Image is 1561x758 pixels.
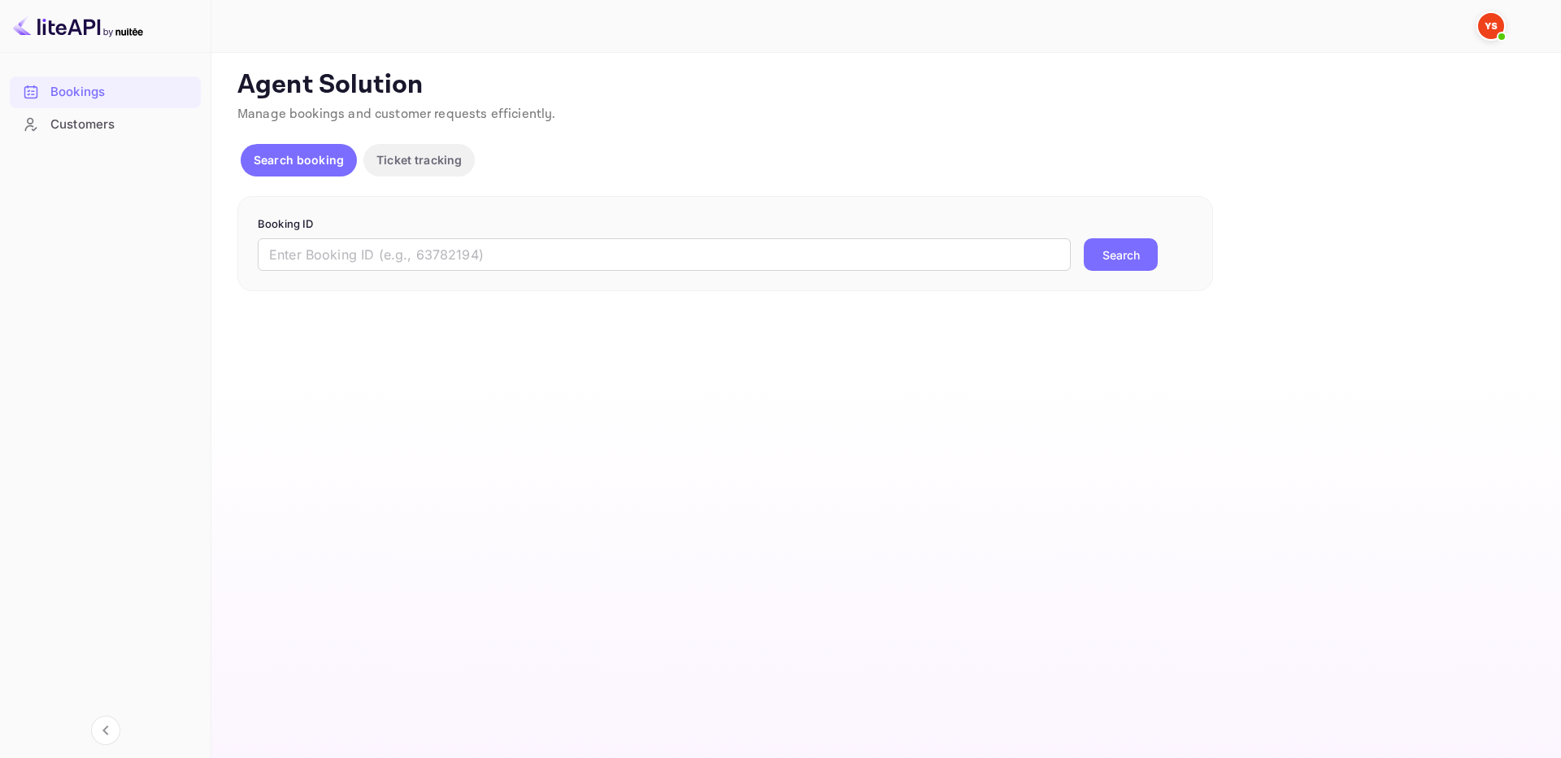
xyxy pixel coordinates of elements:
p: Ticket tracking [376,151,462,168]
img: Yandex Support [1478,13,1504,39]
p: Agent Solution [237,69,1532,102]
img: LiteAPI logo [13,13,143,39]
a: Customers [10,109,201,139]
div: Customers [50,115,193,134]
a: Bookings [10,76,201,107]
button: Collapse navigation [91,716,120,745]
div: Customers [10,109,201,141]
div: Bookings [50,83,193,102]
p: Booking ID [258,216,1193,233]
div: Bookings [10,76,201,108]
input: Enter Booking ID (e.g., 63782194) [258,238,1071,271]
span: Manage bookings and customer requests efficiently. [237,106,556,123]
p: Search booking [254,151,344,168]
button: Search [1084,238,1158,271]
